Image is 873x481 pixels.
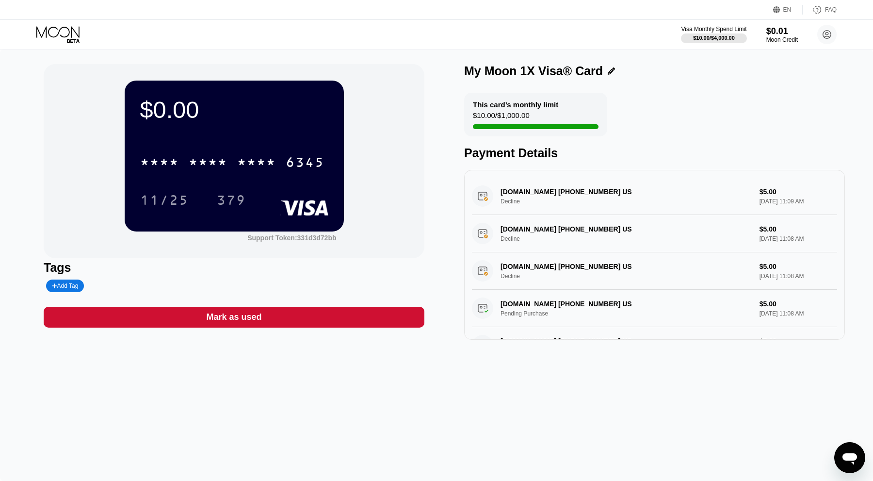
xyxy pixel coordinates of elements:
div: Payment Details [464,146,845,160]
div: My Moon 1X Visa® Card [464,64,603,78]
div: Add Tag [52,282,78,289]
div: Support Token:331d3d72bb [247,234,336,242]
div: EN [783,6,792,13]
div: Tags [44,261,424,275]
div: 11/25 [140,194,189,209]
div: Visa Monthly Spend Limit$10.00/$4,000.00 [681,26,746,43]
div: FAQ [825,6,837,13]
div: Add Tag [46,280,84,292]
div: 379 [217,194,246,209]
div: Moon Credit [766,36,798,43]
div: 6345 [286,156,324,171]
div: Mark as used [44,307,424,328]
div: 379 [210,188,253,212]
div: $10.00 / $4,000.00 [693,35,735,41]
div: $0.01Moon Credit [766,26,798,43]
div: EN [773,5,803,15]
div: $0.01 [766,26,798,36]
div: This card’s monthly limit [473,100,558,109]
div: $10.00 / $1,000.00 [473,111,530,124]
div: Visa Monthly Spend Limit [681,26,746,33]
div: 11/25 [133,188,196,212]
iframe: Button to launch messaging window [834,442,865,473]
div: Mark as used [206,312,261,323]
div: $0.00 [140,96,328,123]
div: Support Token: 331d3d72bb [247,234,336,242]
div: FAQ [803,5,837,15]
